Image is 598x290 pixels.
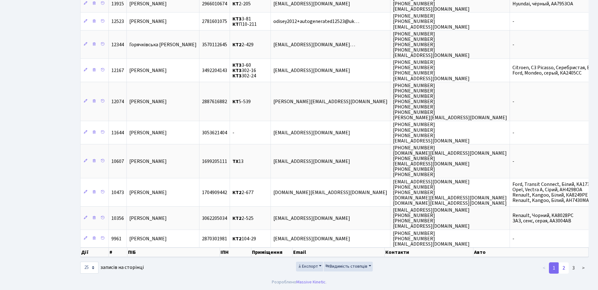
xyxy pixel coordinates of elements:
[129,67,167,74] span: [PERSON_NAME]
[80,262,144,274] label: записів на сторінці
[232,0,251,7] span: 2-205
[473,248,589,257] th: Авто
[325,263,367,270] span: Видимість стовпців
[129,41,197,48] span: Горячківська [PERSON_NAME]
[512,212,573,224] span: Renault, Чорний, KA8028PC ЗАЗ, сенс, серая, АА3004АВ
[232,189,254,196] span: 2-677
[129,129,167,136] span: [PERSON_NAME]
[512,98,514,105] span: -
[273,189,387,196] span: [DOMAIN_NAME][EMAIL_ADDRESS][DOMAIN_NAME]
[273,98,388,105] span: [PERSON_NAME][EMAIL_ADDRESS][DOMAIN_NAME]
[324,262,373,271] button: Видимість стовпців
[111,67,124,74] span: 12167
[232,98,239,105] b: КТ
[81,248,109,257] th: Дії
[293,248,385,257] th: Email
[393,121,470,144] span: [PHONE_NUMBER] [PHONE_NUMBER] [PHONE_NUMBER] [EMAIL_ADDRESS][DOMAIN_NAME]
[80,262,98,274] select: записів на сторінці
[232,98,251,105] span: 5-539
[273,41,355,48] span: [EMAIL_ADDRESS][DOMAIN_NAME]…
[129,18,167,25] span: [PERSON_NAME]
[111,98,124,105] span: 12074
[111,189,124,196] span: 10473
[273,158,350,165] span: [EMAIL_ADDRESS][DOMAIN_NAME]
[202,67,227,74] span: 3492204143
[202,0,227,7] span: 2966010674
[111,0,124,7] span: 13915
[568,262,578,274] a: 3
[220,248,251,257] th: ІПН
[232,62,256,79] span: 3-60 302-16 302-24
[273,235,350,242] span: [EMAIL_ADDRESS][DOMAIN_NAME]
[111,158,124,165] span: 10607
[202,235,227,242] span: 2870301981
[129,98,167,105] span: [PERSON_NAME]
[273,129,350,136] span: [EMAIL_ADDRESS][DOMAIN_NAME]
[232,215,242,222] b: КТ2
[129,215,167,222] span: [PERSON_NAME]
[232,41,242,48] b: КТ2
[393,207,470,230] span: [EMAIL_ADDRESS][DOMAIN_NAME] [PHONE_NUMBER] [PHONE_NUMBER] [EMAIL_ADDRESS][DOMAIN_NAME]
[232,235,242,242] b: КТ2
[273,18,359,25] span: odisey2012+autogenerated12523@uk…
[393,59,470,82] span: [PHONE_NUMBER] [PHONE_NUMBER] [PHONE_NUMBER] [EMAIL_ADDRESS][DOMAIN_NAME]
[202,98,227,105] span: 2887616882
[272,279,327,286] div: Розроблено .
[298,263,318,270] span: Експорт
[232,0,239,7] b: КТ
[273,0,350,7] span: [EMAIL_ADDRESS][DOMAIN_NAME]
[202,189,227,196] span: 1704909442
[393,178,507,207] span: [EMAIL_ADDRESS][DOMAIN_NAME] [PHONE_NUMBER] [PHONE_NUMBER] [DOMAIN_NAME][EMAIL_ADDRESS][DOMAIN_NA...
[512,41,514,48] span: -
[296,279,326,285] a: Massive Kinetic
[512,0,573,7] span: Hyundai, чёрный, АА7953ОА
[385,248,473,257] th: Контакти
[559,262,569,274] a: 2
[111,41,124,48] span: 12344
[202,129,227,136] span: 3053621404
[578,262,589,274] a: >
[111,129,124,136] span: 11644
[232,15,257,28] span: 3-81 П10-211
[129,189,167,196] span: [PERSON_NAME]
[512,235,514,242] span: -
[296,262,323,271] button: Експорт
[202,18,227,25] span: 2781601075
[111,215,124,222] span: 10356
[393,144,507,178] span: [PHONE_NUMBER] [DOMAIN_NAME][EMAIL_ADDRESS][DOMAIN_NAME] [PHONE_NUMBER] [EMAIL_ADDRESS][DOMAIN_NA...
[549,262,559,274] a: 1
[393,82,507,121] span: [PHONE_NUMBER] [PHONE_NUMBER] [PHONE_NUMBER] [PHONE_NUMBER] [PHONE_NUMBER] [PHONE_NUMBER] [PERSON...
[202,215,227,222] span: 3062205034
[232,158,243,165] span: 13
[202,158,227,165] span: 1699205111
[393,230,470,248] span: [PHONE_NUMBER] [PHONE_NUMBER] [EMAIL_ADDRESS][DOMAIN_NAME]
[232,189,242,196] b: КТ2
[232,215,254,222] span: 2-525
[232,62,242,69] b: КТ3
[512,18,514,25] span: -
[129,235,167,242] span: [PERSON_NAME]
[232,158,238,165] b: ТХ
[232,41,254,48] span: 2-429
[232,67,242,74] b: КТ3
[512,158,514,165] span: -
[393,31,470,59] span: [PHONE_NUMBER] [PHONE_NUMBER] [PHONE_NUMBER] [PHONE_NUMBER] [EMAIL_ADDRESS][DOMAIN_NAME]
[232,129,234,136] span: -
[127,248,220,257] th: ПІБ
[232,15,242,22] b: КТ3
[129,158,167,165] span: [PERSON_NAME]
[111,18,124,25] span: 12523
[232,72,242,79] b: КТ3
[393,13,470,30] span: [PHONE_NUMBER] [PHONE_NUMBER] [EMAIL_ADDRESS][DOMAIN_NAME]
[273,215,350,222] span: [EMAIL_ADDRESS][DOMAIN_NAME]
[273,67,350,74] span: [EMAIL_ADDRESS][DOMAIN_NAME]
[129,0,167,7] span: [PERSON_NAME]
[111,235,121,242] span: 9961
[109,248,127,257] th: #
[232,21,239,28] b: КТ
[251,248,293,257] th: Приміщення
[202,41,227,48] span: 3570112645
[232,235,256,242] span: 104-29
[512,129,514,136] span: -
